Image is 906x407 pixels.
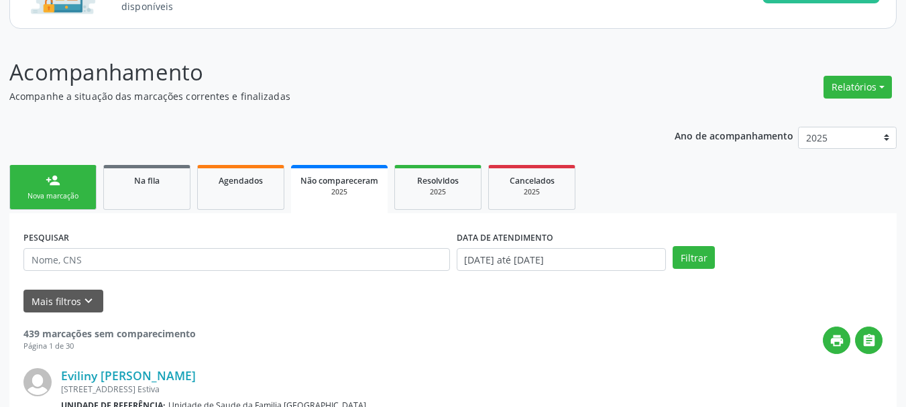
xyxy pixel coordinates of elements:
[9,56,630,89] p: Acompanhamento
[510,175,555,186] span: Cancelados
[9,89,630,103] p: Acompanhe a situação das marcações correntes e finalizadas
[219,175,263,186] span: Agendados
[46,173,60,188] div: person_add
[823,327,850,354] button: print
[300,187,378,197] div: 2025
[675,127,793,143] p: Ano de acompanhamento
[134,175,160,186] span: Na fila
[81,294,96,308] i: keyboard_arrow_down
[61,384,815,395] div: [STREET_ADDRESS] Estiva
[23,368,52,396] img: img
[23,227,69,248] label: PESQUISAR
[457,227,553,248] label: DATA DE ATENDIMENTO
[23,327,196,340] strong: 439 marcações sem comparecimento
[824,76,892,99] button: Relatórios
[404,187,471,197] div: 2025
[498,187,565,197] div: 2025
[23,341,196,352] div: Página 1 de 30
[23,290,103,313] button: Mais filtroskeyboard_arrow_down
[19,191,87,201] div: Nova marcação
[23,248,450,271] input: Nome, CNS
[855,327,883,354] button: 
[673,246,715,269] button: Filtrar
[457,248,667,271] input: Selecione um intervalo
[417,175,459,186] span: Resolvidos
[300,175,378,186] span: Não compareceram
[862,333,876,348] i: 
[61,368,196,383] a: Eviliny [PERSON_NAME]
[830,333,844,348] i: print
